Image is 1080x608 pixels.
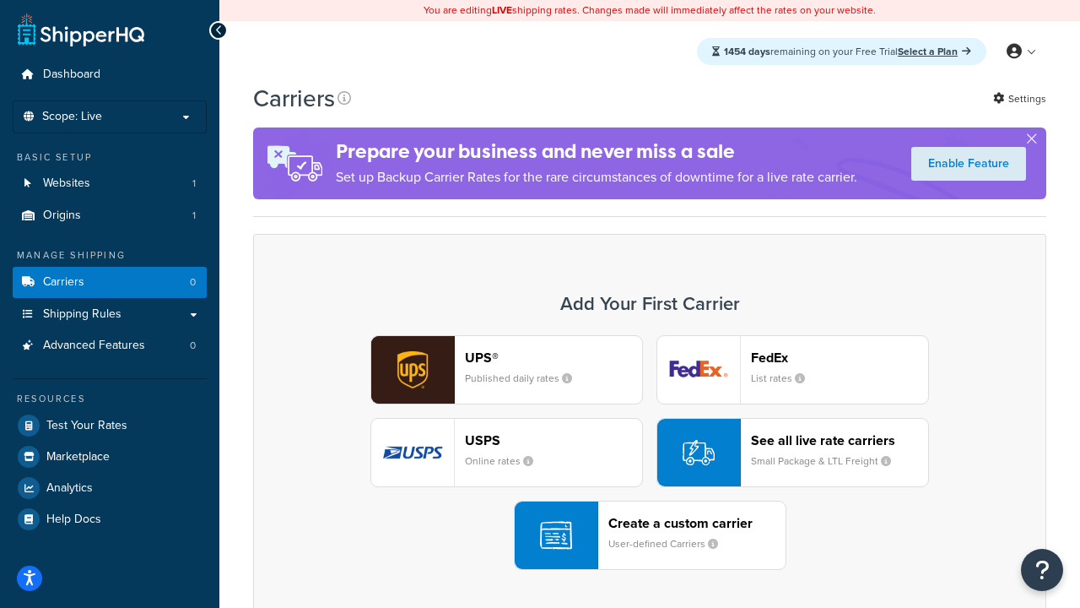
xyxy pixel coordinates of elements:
a: Carriers 0 [13,267,207,298]
div: Basic Setup [13,150,207,165]
a: Test Your Rates [13,410,207,441]
img: ups logo [371,336,454,404]
header: See all live rate carriers [751,432,928,448]
h3: Add Your First Carrier [271,294,1029,314]
p: Set up Backup Carrier Rates for the rare circumstances of downtime for a live rate carrier. [336,166,857,189]
a: ShipperHQ Home [18,13,144,46]
a: Dashboard [13,59,207,90]
a: Websites 1 [13,168,207,199]
a: Select a Plan [898,44,971,59]
img: usps logo [371,419,454,486]
small: Online rates [465,453,547,469]
span: Origins [43,209,81,223]
h1: Carriers [253,82,335,115]
span: Analytics [46,481,93,496]
img: fedEx logo [657,336,740,404]
a: Enable Feature [911,147,1026,181]
strong: 1454 days [724,44,770,59]
span: Websites [43,176,90,191]
div: Resources [13,392,207,406]
span: Shipping Rules [43,307,121,322]
span: 0 [190,339,196,353]
button: ups logoUPS®Published daily rates [370,335,643,404]
h4: Prepare your business and never miss a sale [336,138,857,166]
a: Advanced Features 0 [13,330,207,361]
span: Marketplace [46,450,110,464]
small: List rates [751,371,818,386]
div: Manage Shipping [13,248,207,263]
span: Scope: Live [42,110,102,124]
header: UPS® [465,350,642,366]
li: Advanced Features [13,330,207,361]
div: remaining on your Free Trial [697,38,986,65]
a: Settings [993,87,1046,111]
span: Carriers [43,275,84,290]
span: 0 [190,275,196,290]
li: Websites [13,168,207,199]
header: FedEx [751,350,928,366]
span: Dashboard [43,68,100,82]
span: Test Your Rates [46,419,127,433]
b: LIVE [492,3,512,18]
small: Small Package & LTL Freight [751,453,904,469]
li: Carriers [13,267,207,298]
li: Origins [13,200,207,231]
img: ad-rules-rateshop-fe6ec290ccb7230408bd80ed9643f0289d75e0ffd9eb532fc0e269fcd187b520.png [253,128,336,199]
img: icon-carrier-liverate-becf4550.svg [683,437,715,469]
a: Marketplace [13,442,207,472]
small: Published daily rates [465,371,586,386]
a: Origins 1 [13,200,207,231]
a: Help Docs [13,504,207,535]
button: Create a custom carrierUser-defined Carriers [514,501,786,570]
header: Create a custom carrier [608,515,786,531]
button: Open Resource Center [1021,549,1063,591]
a: Shipping Rules [13,299,207,330]
button: See all live rate carriersSmall Package & LTL Freight [656,418,929,487]
button: fedEx logoFedExList rates [656,335,929,404]
header: USPS [465,432,642,448]
small: User-defined Carriers [608,536,732,551]
button: usps logoUSPSOnline rates [370,418,643,487]
span: Advanced Features [43,339,145,353]
img: icon-carrier-custom-c93b8a24.svg [540,519,572,551]
span: Help Docs [46,513,101,527]
span: 1 [192,209,196,223]
span: 1 [192,176,196,191]
a: Analytics [13,473,207,503]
